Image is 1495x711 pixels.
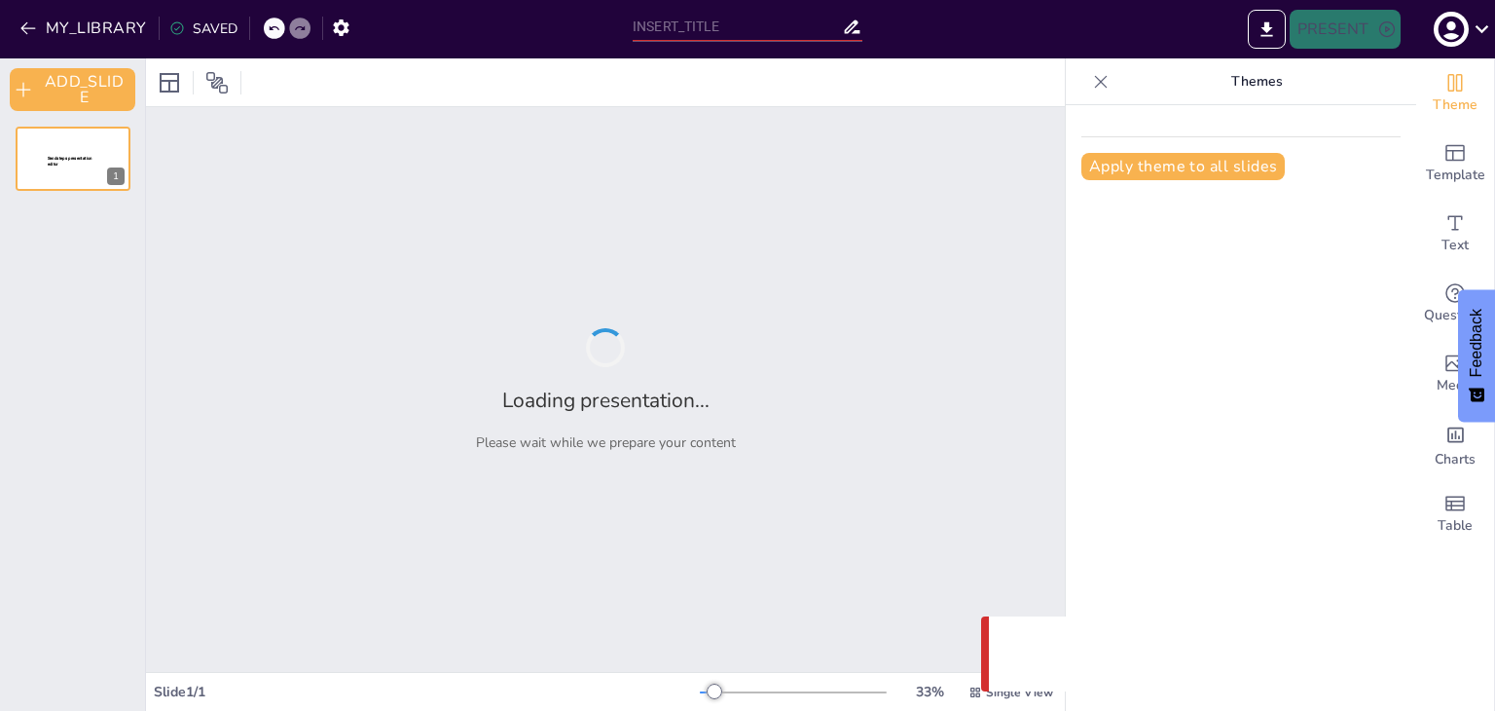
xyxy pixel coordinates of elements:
div: Add images, graphics, shapes or video [1416,339,1494,409]
p: Themes [1116,58,1397,105]
button: EXPORT_TO_POWERPOINT [1248,10,1286,49]
div: 1 [16,127,130,191]
div: Slide 1 / 1 [154,683,700,701]
div: Change the overall theme [1416,58,1494,129]
p: Something went wrong with the request. (CORS) [1043,643,1417,666]
div: Layout [154,67,185,98]
input: INSERT_TITLE [633,13,842,41]
h2: Loading presentation... [502,387,710,414]
p: Please wait while we prepare your content [476,433,736,452]
div: Add text boxes [1416,199,1494,269]
div: Add ready made slides [1416,129,1494,199]
div: 1 [107,168,125,185]
button: PRESENT [1290,10,1401,49]
button: ADD_SLIDE [10,68,135,111]
span: Media [1437,375,1475,396]
span: Charts [1435,449,1476,470]
button: Apply theme to all slides [1081,153,1285,180]
span: Text [1441,235,1469,256]
span: Theme [1433,94,1477,116]
button: Feedback - Show survey [1458,289,1495,422]
span: Feedback [1468,309,1485,377]
span: Sendsteps presentation editor [48,156,92,167]
div: Add a table [1416,479,1494,549]
span: Position [205,71,229,94]
span: Template [1426,165,1485,186]
span: Questions [1424,305,1487,326]
div: Add charts and graphs [1416,409,1494,479]
div: 33 % [906,683,953,701]
button: MY_LIBRARY [15,13,155,44]
div: Get real-time input from your audience [1416,269,1494,339]
div: SAVED [169,19,237,38]
span: Table [1438,515,1473,537]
